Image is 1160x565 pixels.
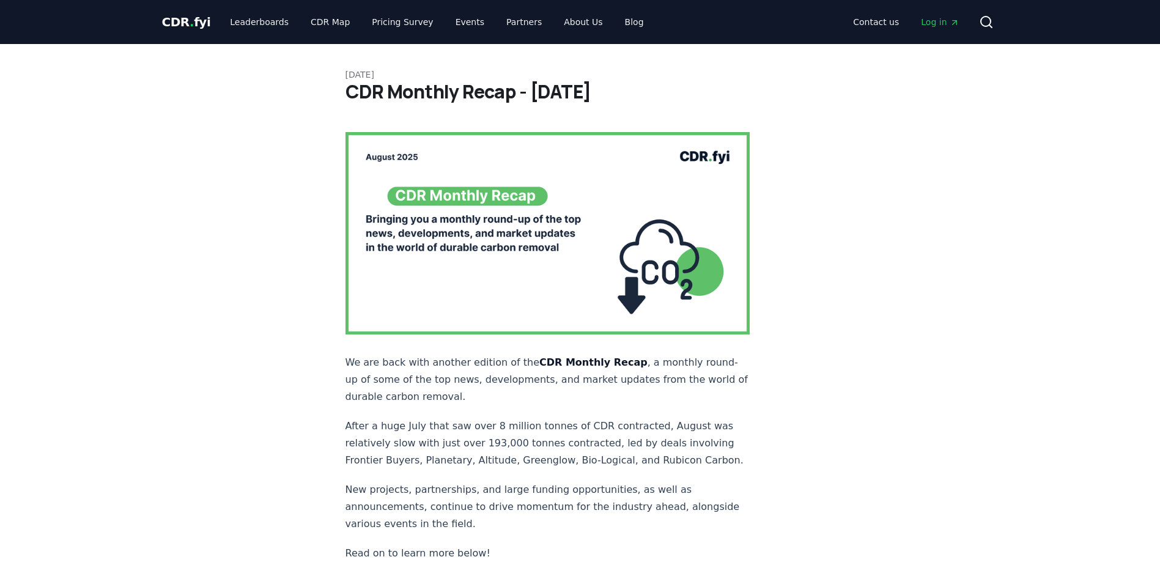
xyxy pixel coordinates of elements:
[190,15,194,29] span: .
[345,68,815,81] p: [DATE]
[345,81,815,103] h1: CDR Monthly Recap - [DATE]
[220,11,298,33] a: Leaderboards
[554,11,612,33] a: About Us
[345,545,750,562] p: Read on to learn more below!
[301,11,360,33] a: CDR Map
[345,481,750,533] p: New projects, partnerships, and large funding opportunities, as well as announcements, continue t...
[539,356,648,368] strong: CDR Monthly Recap
[162,15,211,29] span: CDR fyi
[345,418,750,469] p: After a huge July that saw over 8 million tonnes of CDR contracted, August was relatively slow wi...
[921,16,959,28] span: Log in
[615,11,654,33] a: Blog
[162,13,211,31] a: CDR.fyi
[446,11,494,33] a: Events
[345,132,750,334] img: blog post image
[911,11,969,33] a: Log in
[497,11,552,33] a: Partners
[220,11,653,33] nav: Main
[362,11,443,33] a: Pricing Survey
[843,11,909,33] a: Contact us
[843,11,969,33] nav: Main
[345,354,750,405] p: We are back with another edition of the , a monthly round-up of some of the top news, development...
